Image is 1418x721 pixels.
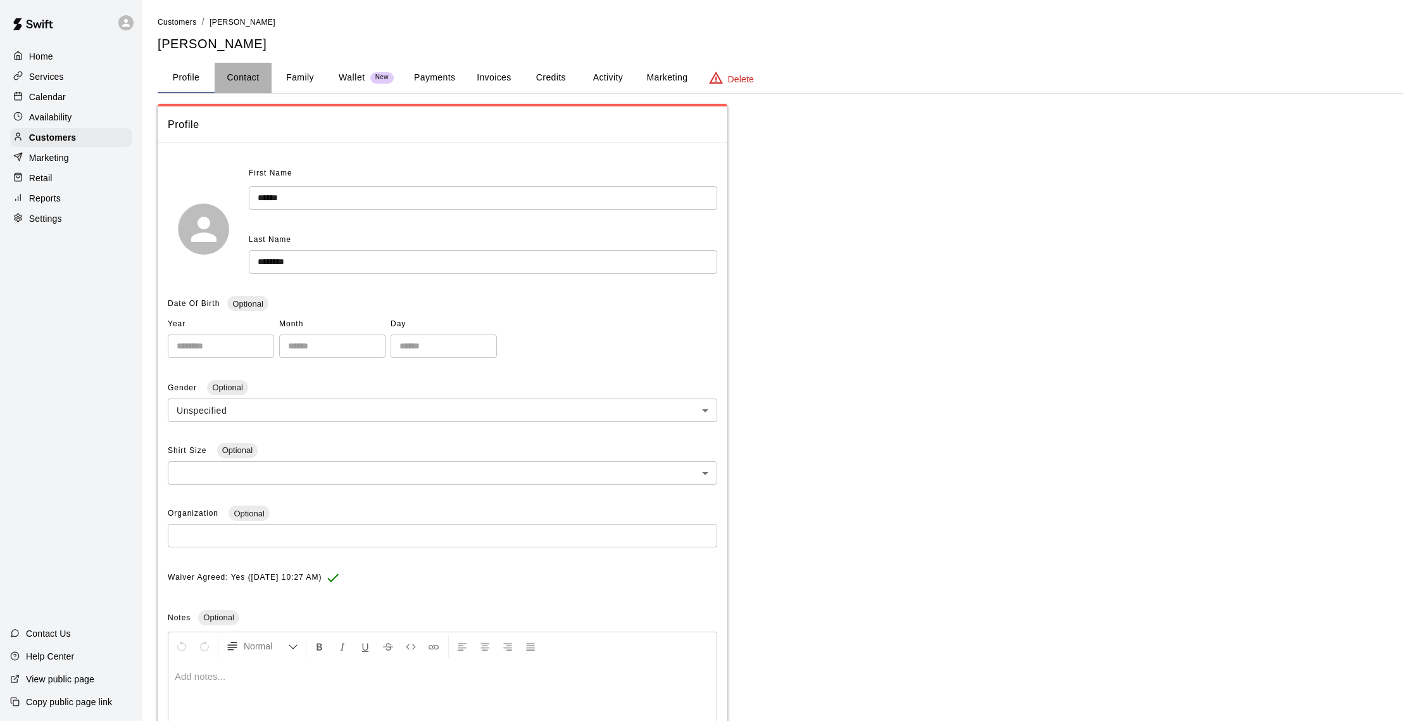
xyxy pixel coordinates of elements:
[29,212,62,225] p: Settings
[29,172,53,184] p: Retail
[194,635,215,658] button: Redo
[339,71,365,84] p: Wallet
[249,163,292,184] span: First Name
[29,91,66,103] p: Calendar
[26,627,71,640] p: Contact Us
[279,314,386,335] span: Month
[272,63,329,93] button: Family
[728,73,754,86] p: Delete
[354,635,376,658] button: Format Underline
[198,613,239,622] span: Optional
[520,635,541,658] button: Justify Align
[370,73,394,82] span: New
[29,131,76,144] p: Customers
[26,696,112,708] p: Copy public page link
[10,148,132,167] a: Marketing
[26,650,74,663] p: Help Center
[404,63,465,93] button: Payments
[168,383,199,392] span: Gender
[158,15,1403,29] nav: breadcrumb
[168,613,191,622] span: Notes
[168,568,322,588] span: Waiver Agreed: Yes ([DATE] 10:27 AM)
[10,209,132,228] a: Settings
[391,314,497,335] span: Day
[400,635,422,658] button: Insert Code
[171,635,192,658] button: Undo
[29,50,53,63] p: Home
[26,673,94,686] p: View public page
[10,108,132,127] a: Availability
[377,635,399,658] button: Format Strikethrough
[10,169,132,188] a: Retail
[29,70,64,83] p: Services
[579,63,636,93] button: Activity
[227,299,268,309] span: Optional
[29,192,61,205] p: Reports
[309,635,330,658] button: Format Bold
[207,383,248,392] span: Optional
[217,445,258,455] span: Optional
[423,635,444,658] button: Insert Link
[10,189,132,208] a: Reports
[158,35,1403,53] h5: [PERSON_NAME]
[29,111,72,124] p: Availability
[158,63,215,93] button: Profile
[168,314,274,335] span: Year
[168,509,221,518] span: Organization
[168,399,717,422] div: Unspecified
[497,635,518,658] button: Right Align
[244,640,288,653] span: Normal
[221,635,303,658] button: Formatting Options
[158,18,197,27] span: Customers
[10,128,132,147] a: Customers
[168,117,717,133] span: Profile
[249,235,291,244] span: Last Name
[215,63,272,93] button: Contact
[522,63,579,93] button: Credits
[474,635,496,658] button: Center Align
[10,67,132,86] a: Services
[158,16,197,27] a: Customers
[168,446,210,455] span: Shirt Size
[29,151,69,164] p: Marketing
[10,87,132,106] a: Calendar
[210,18,275,27] span: [PERSON_NAME]
[636,63,698,93] button: Marketing
[158,63,1403,93] div: basic tabs example
[168,299,220,308] span: Date Of Birth
[229,509,269,518] span: Optional
[465,63,522,93] button: Invoices
[451,635,473,658] button: Left Align
[332,635,353,658] button: Format Italics
[10,47,132,66] a: Home
[202,15,204,29] li: /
